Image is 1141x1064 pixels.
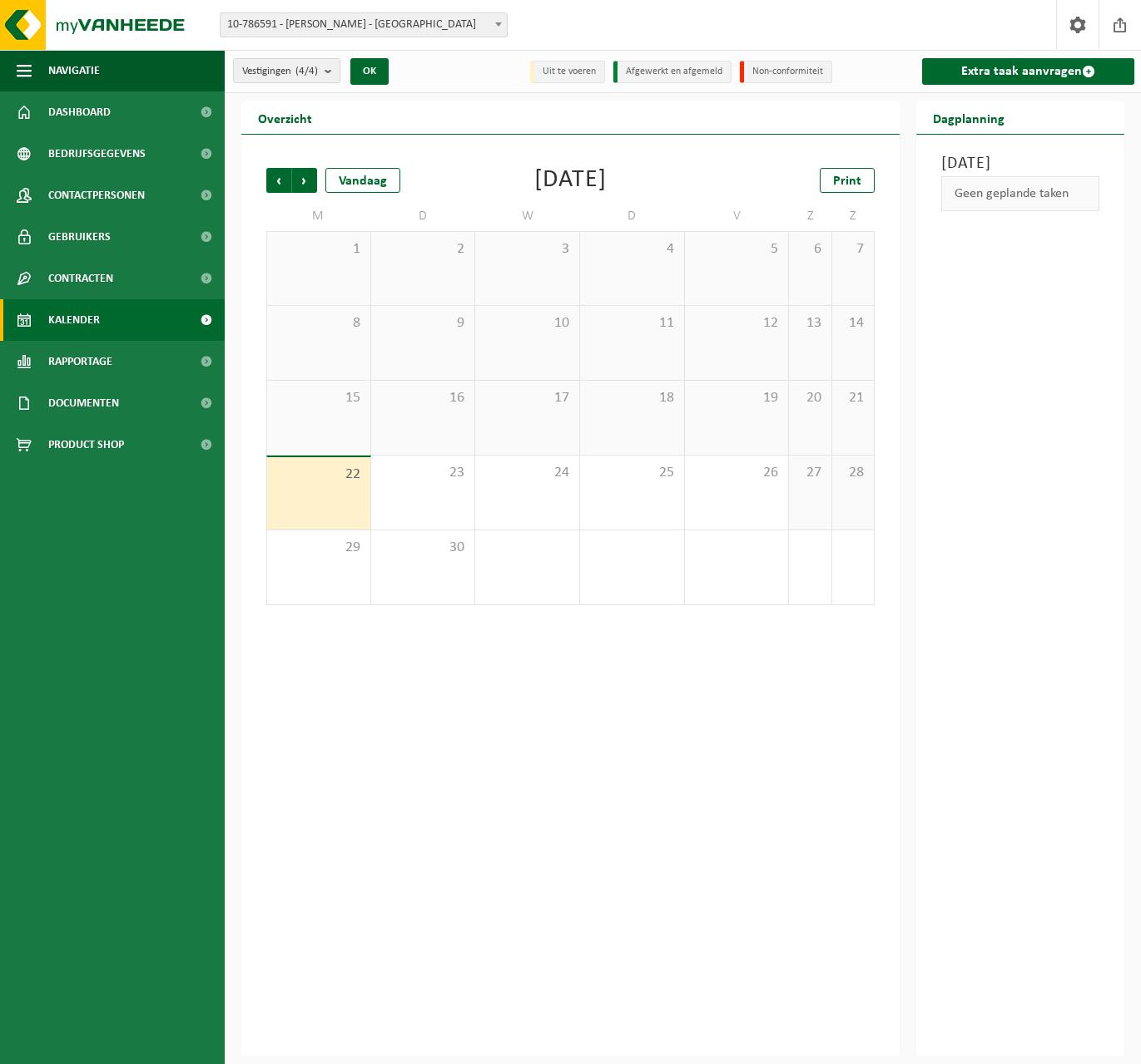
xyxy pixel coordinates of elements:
[916,101,1021,134] h2: Dagplanning
[275,314,362,332] span: 8
[275,389,362,407] span: 15
[48,50,100,91] span: Navigatie
[325,168,400,193] div: Vandaag
[48,382,119,424] span: Documenten
[48,133,146,175] span: Bedrijfsgegevens
[484,240,571,259] span: 3
[275,465,362,484] span: 22
[48,258,113,299] span: Contracten
[693,314,781,332] span: 12
[797,464,822,482] span: 27
[693,389,781,407] span: 19
[48,175,145,216] span: Contactpersonen
[613,61,732,83] li: Afgewerkt en afgemeld
[588,240,676,259] span: 4
[220,12,508,37] span: 10-786591 - SAM CORNAND - AALST
[292,168,317,193] span: Volgende
[484,389,571,407] span: 17
[941,176,1099,211] div: Geen geplande taken
[841,314,866,332] span: 14
[221,13,507,37] span: 10-786591 - SAM CORNAND - AALST
[789,201,831,231] td: Z
[48,91,111,133] span: Dashboard
[693,240,781,259] span: 5
[242,59,318,84] span: Vestigingen
[841,464,866,482] span: 28
[833,175,861,188] span: Print
[475,201,580,231] td: W
[48,424,124,465] span: Product Shop
[797,314,822,332] span: 13
[266,168,291,193] span: Vorige
[233,58,340,83] button: Vestigingen(4/4)
[530,61,605,83] li: Uit te voeren
[484,464,571,482] span: 24
[380,314,467,332] span: 9
[380,389,467,407] span: 16
[832,201,875,231] td: Z
[588,314,676,332] span: 11
[48,299,100,341] span: Kalender
[380,539,467,557] span: 30
[588,464,676,482] span: 25
[922,58,1134,85] a: Extra taak aanvragen
[48,216,111,258] span: Gebruikers
[693,464,781,482] span: 26
[740,61,832,83] li: Non-conformiteit
[380,240,467,259] span: 2
[48,341,112,382] span: Rapportage
[371,201,476,231] td: D
[266,201,371,231] td: M
[534,168,607,193] div: [DATE]
[588,389,676,407] span: 18
[350,58,389,85] button: OK
[580,201,685,231] td: D
[295,66,318,76] count: (4/4)
[241,101,329,134] h2: Overzicht
[797,240,822,259] span: 6
[685,201,790,231] td: V
[841,389,866,407] span: 21
[941,151,1099,176] h3: [DATE]
[380,464,467,482] span: 23
[820,168,875,193] a: Print
[484,314,571,332] span: 10
[275,539,362,557] span: 29
[797,389,822,407] span: 20
[841,240,866,259] span: 7
[275,240,362,259] span: 1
